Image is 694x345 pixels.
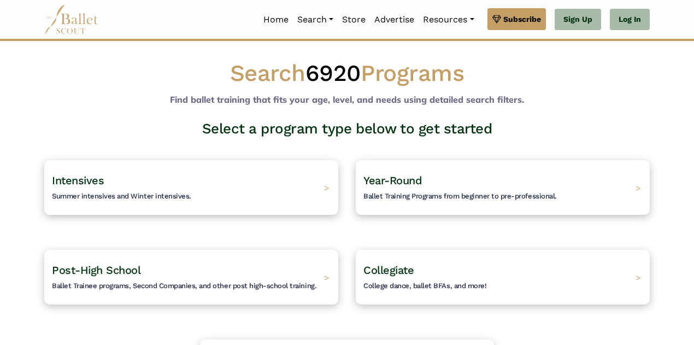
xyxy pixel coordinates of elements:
[555,9,601,31] a: Sign Up
[636,272,641,283] span: >
[363,174,422,187] span: Year-Round
[356,250,650,305] a: CollegiateCollege dance, ballet BFAs, and more! >
[487,8,546,30] a: Subscribe
[170,94,524,105] b: Find ballet training that fits your age, level, and needs using detailed search filters.
[44,250,338,305] a: Post-High SchoolBallet Trainee programs, Second Companies, and other post high-school training. >
[356,160,650,215] a: Year-RoundBallet Training Programs from beginner to pre-professional. >
[52,174,104,187] span: Intensives
[636,182,641,193] span: >
[52,264,140,277] span: Post-High School
[305,60,361,86] span: 6920
[492,13,501,25] img: gem.svg
[338,8,370,31] a: Store
[44,59,650,89] h1: Search Programs
[52,192,191,200] span: Summer intensives and Winter intensives.
[503,13,541,25] span: Subscribe
[52,282,316,290] span: Ballet Trainee programs, Second Companies, and other post high-school training.
[419,8,478,31] a: Resources
[293,8,338,31] a: Search
[363,192,557,200] span: Ballet Training Programs from beginner to pre-professional.
[610,9,650,31] a: Log In
[259,8,293,31] a: Home
[363,282,486,290] span: College dance, ballet BFAs, and more!
[363,264,414,277] span: Collegiate
[44,160,338,215] a: IntensivesSummer intensives and Winter intensives. >
[324,272,330,283] span: >
[370,8,419,31] a: Advertise
[36,120,658,138] h3: Select a program type below to get started
[324,182,330,193] span: >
